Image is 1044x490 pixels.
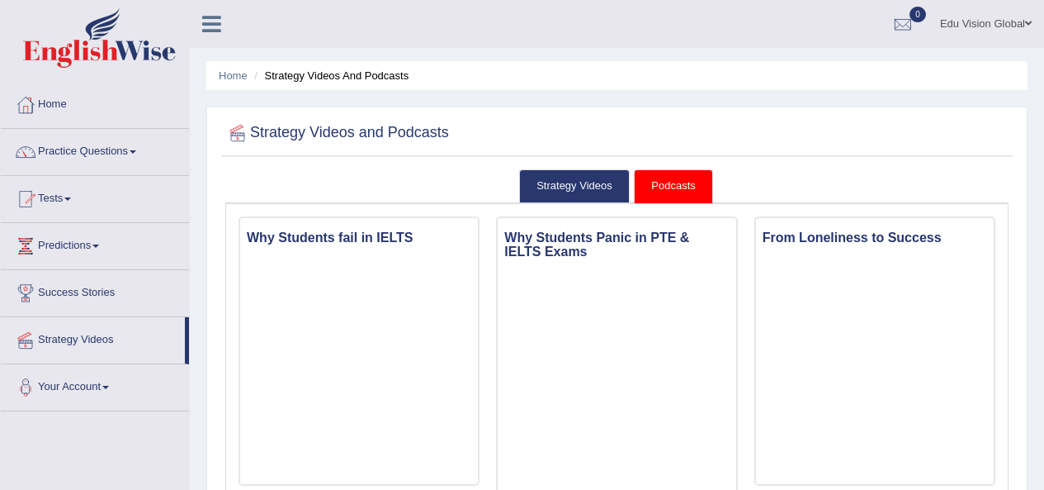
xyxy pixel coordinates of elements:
h3: From Loneliness to Success [756,226,994,250]
a: Predictions [1,223,189,264]
a: Strategy Videos [1,317,185,359]
a: Home [219,69,248,82]
a: Success Stories [1,270,189,312]
a: Your Account [1,364,189,406]
a: Home [1,82,189,123]
a: Podcasts [634,169,712,203]
span: 0 [909,7,926,22]
li: Strategy Videos and Podcasts [250,68,409,83]
a: Practice Questions [1,129,189,170]
a: Tests [1,176,189,217]
h3: Why Students Panic in PTE & IELTS Exams [498,226,735,264]
h2: Strategy Videos and Podcasts [225,121,449,145]
h3: Why Students fail in IELTS [240,226,478,250]
a: Strategy Videos [519,169,630,203]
